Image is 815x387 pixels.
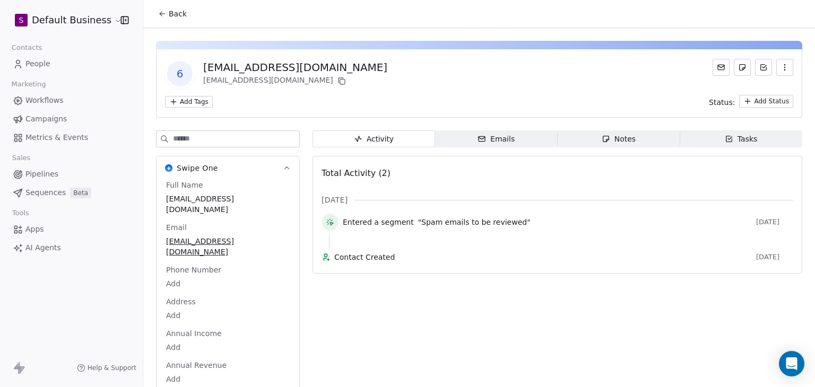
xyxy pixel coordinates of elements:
button: Add Tags [165,96,213,108]
div: Open Intercom Messenger [779,351,804,376]
span: Annual Income [164,328,224,339]
span: [DATE] [756,218,793,226]
div: Notes [602,134,636,145]
span: Add [166,374,290,384]
span: Default Business [32,13,111,27]
span: Add [166,342,290,353]
a: AI Agents [8,239,134,257]
span: Workflows [25,95,64,106]
button: Swipe OneSwipe One [157,156,299,180]
a: Workflows [8,92,134,109]
span: Email [164,222,189,233]
span: Entered a segment [343,217,414,227]
span: "Spam emails to be reviewed" [418,217,531,227]
a: Pipelines [8,165,134,183]
span: Back [169,8,187,19]
div: [EMAIL_ADDRESS][DOMAIN_NAME] [203,75,387,87]
button: Back [152,4,193,23]
a: SequencesBeta [8,184,134,201]
span: Total Activity (2) [322,168,391,178]
a: Metrics & Events [8,129,134,146]
span: AI Agents [25,242,61,253]
span: Add [166,278,290,289]
span: Add [166,310,290,321]
span: [EMAIL_ADDRESS][DOMAIN_NAME] [166,236,290,257]
span: [DATE] [322,195,348,205]
button: SDefault Business [13,11,113,29]
span: [DATE] [756,253,793,261]
span: 6 [167,61,193,86]
span: Annual Revenue [164,360,229,371]
span: Pipelines [25,169,58,180]
span: Address [164,296,198,307]
a: Campaigns [8,110,134,128]
span: [EMAIL_ADDRESS][DOMAIN_NAME] [166,193,290,215]
span: Phone Number [164,265,223,275]
img: Swipe One [165,164,172,172]
span: Contacts [7,40,47,56]
a: People [8,55,134,73]
span: Metrics & Events [25,132,88,143]
span: S [19,15,24,25]
span: People [25,58,50,69]
span: Sales [7,150,35,166]
span: Beta [70,188,91,198]
span: Apps [25,224,44,235]
span: Campaigns [25,113,67,125]
span: Contact Created [334,252,752,262]
span: Help & Support [88,364,136,372]
a: Apps [8,221,134,238]
span: Sequences [25,187,66,198]
button: Add Status [739,95,793,108]
span: Marketing [7,76,50,92]
div: Emails [478,134,515,145]
span: Swipe One [177,163,218,173]
div: [EMAIL_ADDRESS][DOMAIN_NAME] [203,60,387,75]
a: Help & Support [77,364,136,372]
span: Status: [709,97,735,108]
div: Tasks [725,134,758,145]
span: Full Name [164,180,205,190]
span: Tools [7,205,33,221]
